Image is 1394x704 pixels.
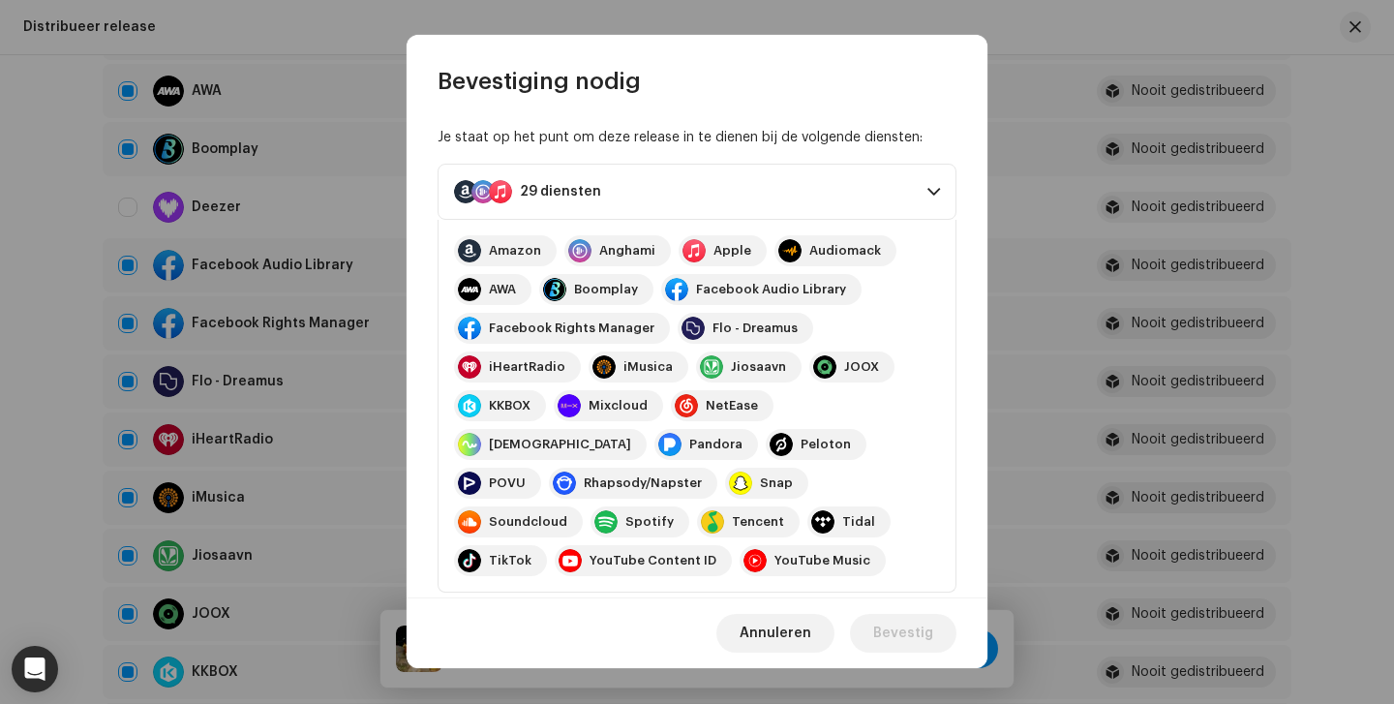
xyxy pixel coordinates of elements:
div: Snap [760,475,793,491]
p-accordion-content: 29 diensten [438,220,956,593]
div: Audiomack [809,243,881,259]
div: [DEMOGRAPHIC_DATA] [489,437,631,452]
div: Facebook Audio Library [696,282,846,297]
div: Soundcloud [489,514,567,530]
div: Spotify [625,514,674,530]
div: TikTok [489,553,531,568]
span: Bevestiging nodig [438,66,641,97]
div: YouTube Music [774,553,870,568]
div: POVU [489,475,526,491]
div: Open Intercom Messenger [12,646,58,692]
div: Peloton [801,437,851,452]
div: iMusica [623,359,673,375]
div: AWA [489,282,516,297]
span: Bevestig [873,615,933,654]
div: Jiosaavn [731,359,786,375]
div: KKBOX [489,398,530,413]
div: Facebook Rights Manager [489,321,654,336]
div: Boomplay [574,282,638,297]
button: Bevestig [850,615,956,654]
button: Annuleren [716,615,834,654]
div: Flo - Dreamus [712,321,798,336]
div: 29 diensten [520,184,601,199]
div: Tencent [732,514,784,530]
div: iHeartRadio [489,359,565,375]
div: Pandora [689,437,742,452]
div: NetEase [706,398,758,413]
div: Apple [713,243,751,259]
div: YouTube Content ID [590,553,716,568]
span: Annuleren [740,615,811,654]
div: Tidal [842,514,875,530]
div: Rhapsody/Napster [584,475,702,491]
div: JOOX [844,359,879,375]
div: Amazon [489,243,541,259]
div: Je staat op het punt om deze release in te dienen bij de volgende diensten: [438,128,956,148]
div: Anghami [599,243,655,259]
div: Mixcloud [589,398,648,413]
p-accordion-header: 29 diensten [438,164,956,220]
